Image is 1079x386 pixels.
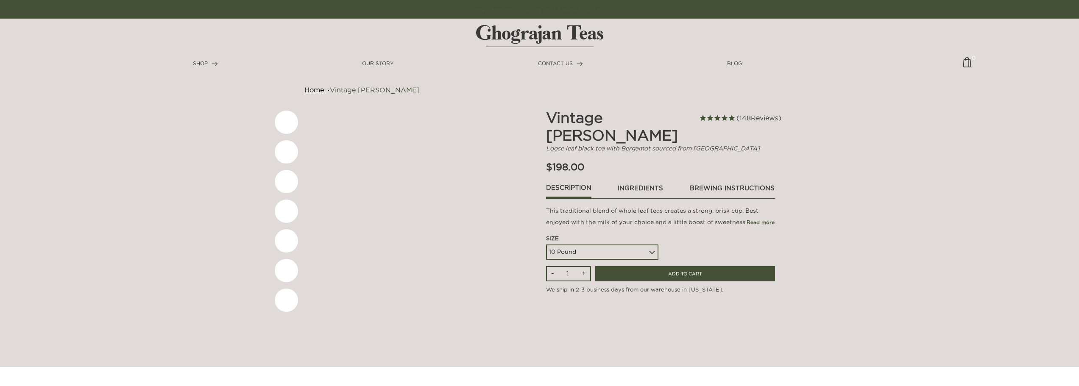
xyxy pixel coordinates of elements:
[747,219,775,225] span: Read more
[972,54,976,58] span: 0
[538,60,583,67] a: CONTACT US
[546,183,591,199] a: Description
[546,281,775,294] p: We ship in 2-3 business days from our warehouse in [US_STATE].
[304,85,775,95] nav: breadcrumbs
[617,183,664,197] a: ingredients
[546,234,658,243] div: Size
[689,183,775,197] a: brewing instructions
[963,57,971,74] img: cart-icon-matt.svg
[577,267,590,280] input: +
[212,61,218,66] img: forward-arrow.svg
[546,108,706,144] h2: Vintage [PERSON_NAME]
[560,267,575,280] input: Qty
[595,266,775,282] input: ADD TO CART
[577,61,583,66] img: forward-arrow.svg
[546,161,584,172] span: $198.00
[193,61,208,66] span: SHOP
[546,205,775,228] p: This traditional blend of whole leaf teas creates a strong, brisk cup. Best enjoyed with the milk...
[751,114,778,122] span: Reviews
[538,61,573,66] span: CONTACT US
[476,25,603,47] img: logo-matt.svg
[193,60,218,67] a: SHOP
[727,60,742,67] a: BLOG
[304,86,324,94] a: Home
[699,113,781,124] span: Rated 4.9 out of 5 stars 148 reviews
[547,267,558,280] input: -
[736,114,781,122] span: 148 reviews
[362,60,394,67] a: OUR STORY
[963,57,971,74] a: 0
[546,144,775,153] p: Loose leaf black tea with Bergamot sourced from [GEOGRAPHIC_DATA]
[330,86,420,94] a: Vintage [PERSON_NAME]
